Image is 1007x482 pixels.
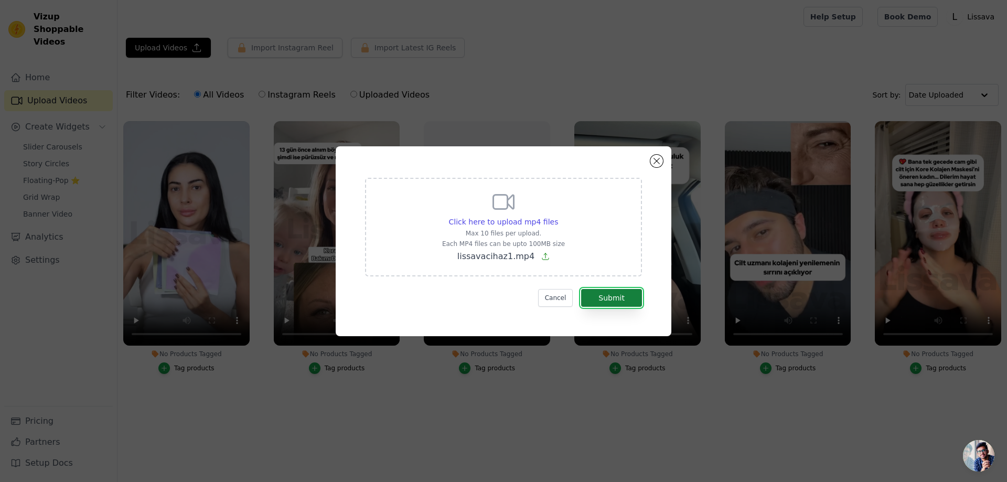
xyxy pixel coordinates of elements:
span: Click here to upload mp4 files [449,218,559,226]
button: Cancel [538,289,573,307]
p: Max 10 files per upload. [442,229,565,238]
button: Close modal [650,155,663,167]
p: Each MP4 files can be upto 100MB size [442,240,565,248]
span: lissavacihaz1.mp4 [457,251,534,261]
a: Açık sohbet [963,440,994,472]
button: Submit [581,289,642,307]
